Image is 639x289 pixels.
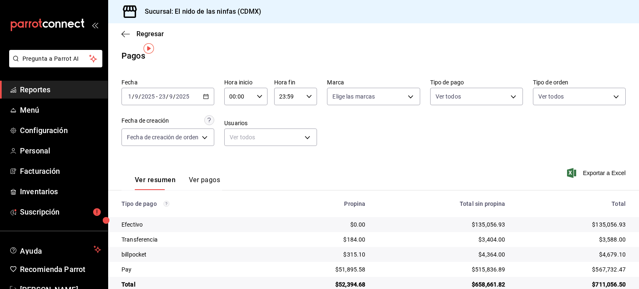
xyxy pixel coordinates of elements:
[327,79,420,85] label: Marca
[163,201,169,207] svg: Los pagos realizados con Pay y otras terminales son montos brutos.
[159,93,166,100] input: --
[132,93,134,100] span: /
[332,92,375,101] span: Elige las marcas
[519,220,626,229] div: $135,056.93
[20,165,101,177] span: Facturación
[519,280,626,289] div: $711,056.50
[121,49,145,62] div: Pagos
[128,93,132,100] input: --
[141,93,155,100] input: ----
[139,93,141,100] span: /
[121,220,262,229] div: Efectivo
[275,200,365,207] div: Propina
[20,104,101,116] span: Menú
[121,280,262,289] div: Total
[135,176,220,190] div: navigation tabs
[121,250,262,259] div: billpocket
[166,93,168,100] span: /
[533,79,626,85] label: Tipo de orden
[274,79,317,85] label: Hora fin
[519,250,626,259] div: $4,679.10
[22,54,89,63] span: Pregunta a Parrot AI
[134,93,139,100] input: --
[169,93,173,100] input: --
[20,206,101,217] span: Suscripción
[9,50,102,67] button: Pregunta a Parrot AI
[121,79,214,85] label: Fecha
[224,79,267,85] label: Hora inicio
[519,235,626,244] div: $3,588.00
[275,280,365,289] div: $52,394.68
[436,92,461,101] span: Ver todos
[379,235,505,244] div: $3,404.00
[430,79,523,85] label: Tipo de pago
[121,200,262,207] div: Tipo de pago
[173,93,176,100] span: /
[224,128,317,146] div: Ver todos
[275,250,365,259] div: $315.10
[379,220,505,229] div: $135,056.93
[519,200,626,207] div: Total
[20,245,90,254] span: Ayuda
[379,200,505,207] div: Total sin propina
[121,235,262,244] div: Transferencia
[275,220,365,229] div: $0.00
[20,186,101,197] span: Inventarios
[379,280,505,289] div: $658,661.82
[6,60,102,69] a: Pregunta a Parrot AI
[127,133,198,141] span: Fecha de creación de orden
[189,176,220,190] button: Ver pagos
[20,145,101,156] span: Personal
[275,265,365,274] div: $51,895.58
[275,235,365,244] div: $184.00
[20,125,101,136] span: Configuración
[379,265,505,274] div: $515,836.89
[224,120,317,126] label: Usuarios
[135,176,176,190] button: Ver resumen
[121,265,262,274] div: Pay
[121,116,169,125] div: Fecha de creación
[121,30,164,38] button: Regresar
[519,265,626,274] div: $567,732.47
[20,264,101,275] span: Recomienda Parrot
[569,168,626,178] button: Exportar a Excel
[144,43,154,54] img: Tooltip marker
[379,250,505,259] div: $4,364.00
[92,22,98,28] button: open_drawer_menu
[138,7,261,17] h3: Sucursal: El nido de las ninfas (CDMX)
[538,92,564,101] span: Ver todos
[176,93,190,100] input: ----
[136,30,164,38] span: Regresar
[20,84,101,95] span: Reportes
[156,93,158,100] span: -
